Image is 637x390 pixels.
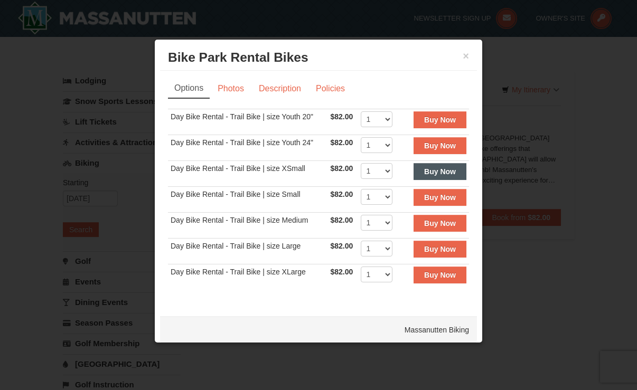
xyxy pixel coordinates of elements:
[424,271,456,279] strong: Buy Now
[330,268,353,276] span: $82.00
[168,160,327,186] td: Day Bike Rental - Trail Bike | size XSmall
[414,241,466,258] button: Buy Now
[309,79,352,99] a: Policies
[168,186,327,212] td: Day Bike Rental - Trail Bike | size Small
[414,267,466,283] button: Buy Now
[330,242,353,250] span: $82.00
[424,245,456,253] strong: Buy Now
[424,193,456,202] strong: Buy Now
[168,50,469,65] h3: Bike Park Rental Bikes
[414,111,466,128] button: Buy Now
[424,141,456,150] strong: Buy Now
[424,116,456,124] strong: Buy Now
[168,135,327,160] td: Day Bike Rental - Trail Bike | size Youth 24"
[414,189,466,206] button: Buy Now
[424,219,456,227] strong: Buy Now
[330,164,353,173] span: $82.00
[330,138,353,147] span: $82.00
[168,212,327,238] td: Day Bike Rental - Trail Bike | size Medium
[168,109,327,135] td: Day Bike Rental - Trail Bike | size Youth 20"
[168,79,210,99] a: Options
[463,51,469,61] button: ×
[160,317,477,343] div: Massanutten Biking
[168,264,327,290] td: Day Bike Rental - Trail Bike | size XLarge
[424,167,456,176] strong: Buy Now
[330,216,353,224] span: $82.00
[414,215,466,232] button: Buy Now
[168,238,327,264] td: Day Bike Rental - Trail Bike | size Large
[252,79,308,99] a: Description
[330,190,353,198] span: $82.00
[414,163,466,180] button: Buy Now
[211,79,251,99] a: Photos
[330,112,353,121] span: $82.00
[414,137,466,154] button: Buy Now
